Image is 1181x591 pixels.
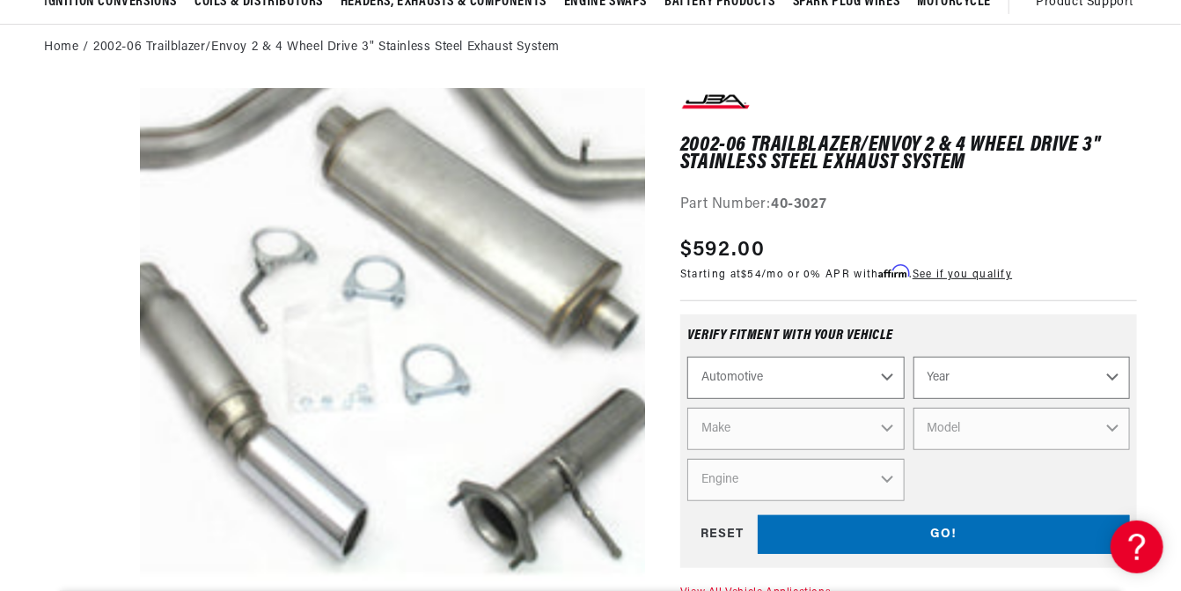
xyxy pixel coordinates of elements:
select: Year [913,357,1130,399]
p: Starting at /mo or 0% APR with . [680,266,1012,283]
div: Verify fitment with your vehicle [687,329,1130,357]
strong: 40-3027 [771,197,826,211]
span: Affirm [879,265,910,278]
span: $592.00 [680,234,765,266]
a: Home [44,38,78,57]
select: Model [913,408,1130,450]
select: Engine [687,459,904,501]
select: Make [687,408,904,450]
nav: breadcrumbs [44,38,1137,57]
div: Part Number: [680,194,1137,217]
span: $54 [741,270,761,280]
h1: 2002-06 Trailblazer/Envoy 2 & 4 Wheel Drive 3" Stainless Steel Exhaust System [680,137,1137,173]
a: 2002-06 Trailblazer/Envoy 2 & 4 Wheel Drive 3" Stainless Steel Exhaust System [93,38,560,57]
select: Ride Type [687,357,904,399]
a: See if you qualify - Learn more about Affirm Financing (opens in modal) [913,270,1012,280]
div: RESET [687,515,758,555]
